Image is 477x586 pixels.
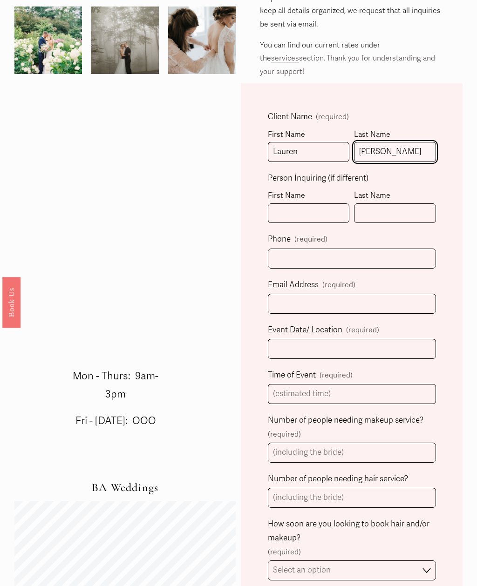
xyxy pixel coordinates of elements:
span: (required) [268,428,301,441]
span: section. Thank you for understanding and your support! [260,54,437,76]
span: (required) [322,278,355,291]
span: Client Name [268,110,312,124]
span: Mon - Thurs: 9am-3pm [73,370,158,400]
a: services [271,54,299,63]
span: (required) [316,114,349,121]
span: Phone [268,232,291,247]
span: (required) [268,546,301,559]
span: Number of people needing makeup service? [268,413,423,428]
span: Email Address [268,278,319,292]
input: (including the bride) [268,488,436,508]
div: Last Name [354,128,436,142]
span: Time of Event [268,368,316,383]
h2: BA Weddings [14,481,236,494]
input: (including the bride) [268,443,436,463]
select: How soon are you looking to book hair and/or makeup? [268,560,436,580]
div: Last Name [354,189,436,203]
div: First Name [268,128,350,142]
span: (required) [346,323,379,337]
span: Fri - [DATE]: OOO [75,415,156,427]
span: Person Inquiring (if different) [268,171,368,186]
span: Event Date/ Location [268,323,342,337]
img: a&b-249.jpg [75,7,176,74]
a: Book Us [2,276,20,327]
img: ASW-178.jpg [151,7,253,74]
span: (required) [294,236,327,243]
p: You can find our current rates under the [260,39,444,78]
input: (estimated time) [268,384,436,404]
span: Number of people needing hair service? [268,472,408,486]
span: (required) [320,369,353,382]
div: First Name [268,189,350,203]
span: How soon are you looking to book hair and/or makeup? [268,517,436,546]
